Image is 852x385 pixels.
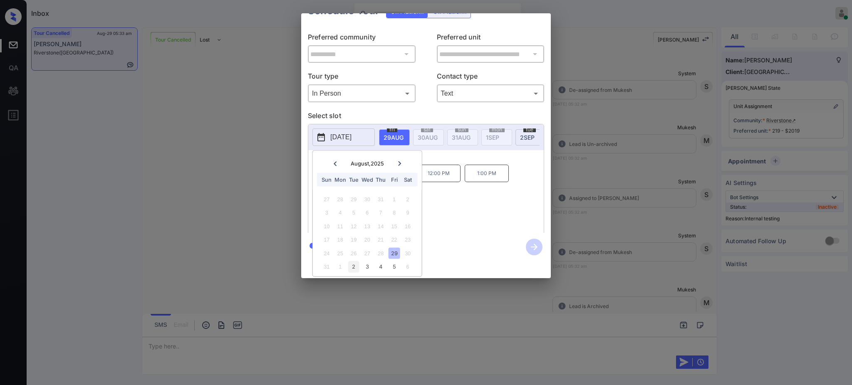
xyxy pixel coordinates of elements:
[321,193,332,205] div: Not available Sunday, July 27th, 2025
[308,32,416,45] p: Preferred community
[308,111,544,124] p: Select slot
[362,193,373,205] div: Not available Wednesday, July 30th, 2025
[523,127,536,132] span: tue
[330,132,352,142] p: [DATE]
[437,32,545,45] p: Preferred unit
[402,207,413,218] div: Not available Saturday, August 9th, 2025
[315,192,419,274] div: month 2025-08
[389,207,400,218] div: Not available Friday, August 8th, 2025
[375,207,386,218] div: Not available Thursday, August 7th, 2025
[384,134,404,141] span: 29 AUG
[375,174,386,185] div: Thu
[321,174,332,185] div: Sun
[321,220,332,232] div: Not available Sunday, August 10th, 2025
[375,220,386,232] div: Not available Thursday, August 14th, 2025
[402,220,413,232] div: Not available Saturday, August 16th, 2025
[439,86,542,100] div: Text
[312,128,375,146] button: [DATE]
[348,207,359,218] div: Not available Tuesday, August 5th, 2025
[402,174,413,185] div: Sat
[416,165,461,182] p: 12:00 PM
[310,86,414,100] div: In Person
[348,174,359,185] div: Tue
[348,193,359,205] div: Not available Tuesday, July 29th, 2025
[362,174,373,185] div: Wed
[379,129,410,146] div: date-select
[389,174,400,185] div: Fri
[465,165,509,182] p: 1:00 PM
[515,129,546,146] div: date-select
[389,193,400,205] div: Not available Friday, August 1st, 2025
[351,160,384,167] div: August , 2025
[389,220,400,232] div: Not available Friday, August 15th, 2025
[348,220,359,232] div: Not available Tuesday, August 12th, 2025
[334,207,346,218] div: Not available Monday, August 4th, 2025
[321,207,332,218] div: Not available Sunday, August 3rd, 2025
[387,127,397,132] span: fri
[362,207,373,218] div: Not available Wednesday, August 6th, 2025
[334,193,346,205] div: Not available Monday, July 28th, 2025
[520,134,535,141] span: 2 SEP
[521,236,547,258] button: btn-next
[320,150,544,165] p: *Available time slots
[437,71,545,84] p: Contact type
[375,193,386,205] div: Not available Thursday, July 31st, 2025
[334,174,346,185] div: Mon
[362,220,373,232] div: Not available Wednesday, August 13th, 2025
[308,71,416,84] p: Tour type
[334,220,346,232] div: Not available Monday, August 11th, 2025
[402,193,413,205] div: Not available Saturday, August 2nd, 2025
